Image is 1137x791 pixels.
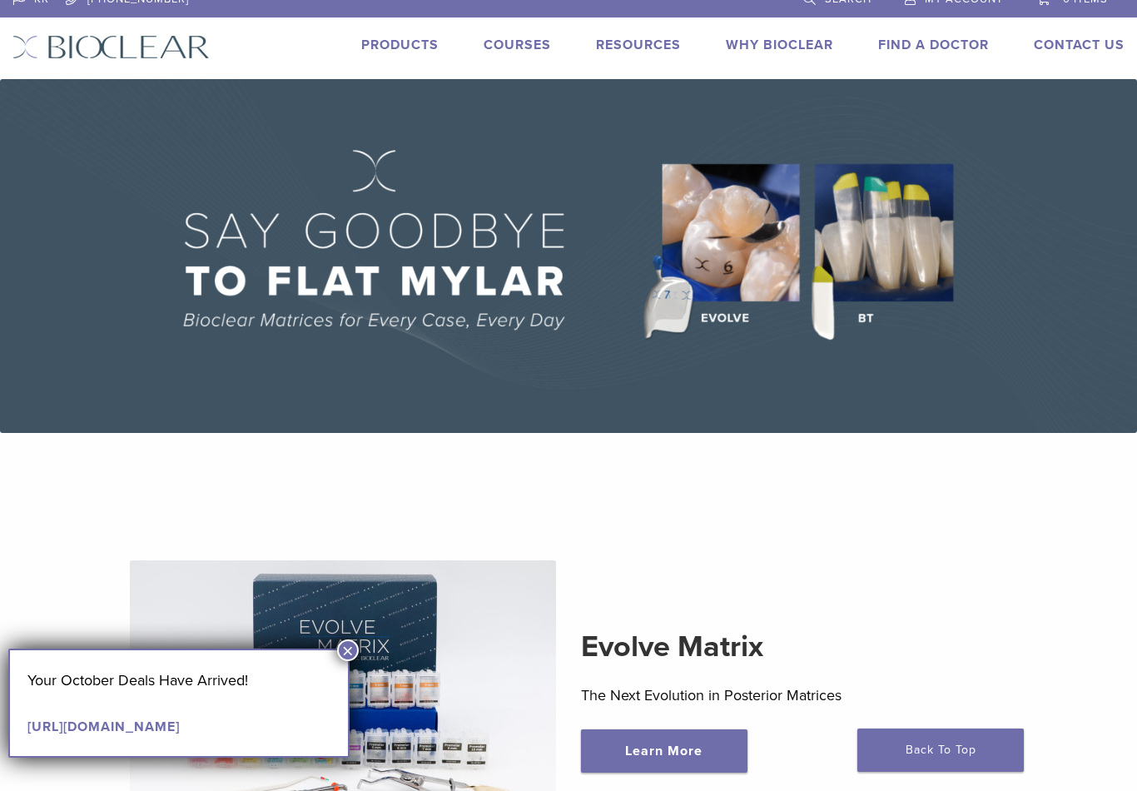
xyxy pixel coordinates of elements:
h2: Evolve Matrix [581,627,1007,667]
a: Learn More [581,729,747,773]
a: Why Bioclear [726,37,833,53]
p: The Next Evolution in Posterior Matrices [581,683,1007,708]
button: Close [337,639,359,661]
a: Courses [484,37,551,53]
p: Your October Deals Have Arrived! [27,668,330,693]
img: Bioclear [12,35,210,59]
a: Contact Us [1034,37,1125,53]
a: Products [361,37,439,53]
a: Resources [596,37,681,53]
a: [URL][DOMAIN_NAME] [27,719,180,735]
a: Back To Top [857,729,1024,772]
a: Find A Doctor [878,37,989,53]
